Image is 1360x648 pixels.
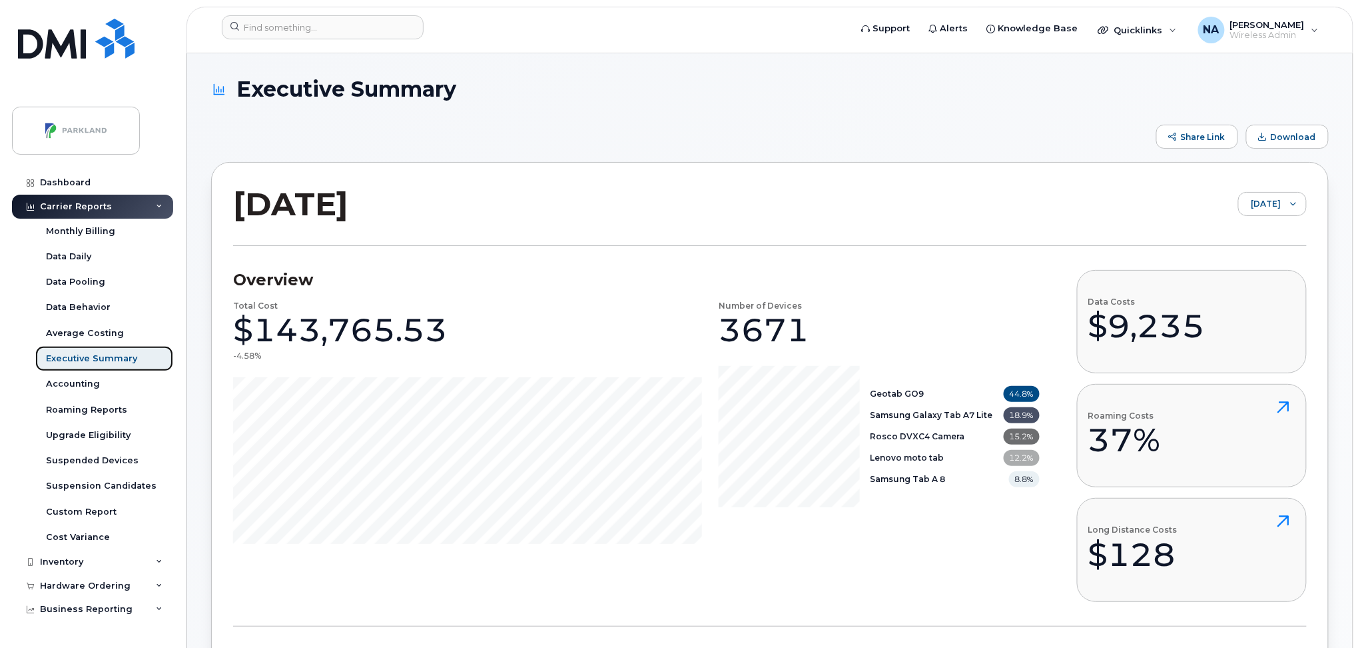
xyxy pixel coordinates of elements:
b: Geotab GO9 [870,389,924,399]
h4: Total Cost [233,301,278,310]
span: 15.2% [1004,429,1040,445]
div: -4.58% [233,350,261,361]
div: 3671 [719,310,809,350]
span: 44.8% [1004,386,1040,402]
h3: Overview [233,270,1040,290]
button: Roaming Costs37% [1077,384,1307,487]
span: 12.2% [1004,450,1040,466]
div: $128 [1088,535,1178,575]
h2: [DATE] [233,184,348,224]
h4: Roaming Costs [1088,411,1161,420]
span: Share Link [1181,132,1225,142]
span: Executive Summary [236,77,456,101]
span: August 2025 [1239,193,1281,217]
div: 37% [1088,420,1161,460]
span: Download [1271,132,1316,142]
h4: Long Distance Costs [1088,525,1178,534]
span: 8.8% [1009,471,1040,487]
b: Lenovo moto tab [870,453,944,463]
div: $9,235 [1088,306,1205,346]
div: $143,765.53 [233,310,448,350]
button: Share Link [1156,125,1238,149]
b: Rosco DVXC4 Camera [870,431,965,441]
button: Download [1246,125,1329,149]
b: Samsung Tab A 8 [870,474,946,484]
b: Samsung Galaxy Tab A7 Lite [870,410,993,420]
button: Long Distance Costs$128 [1077,498,1307,601]
span: 18.9% [1004,407,1040,423]
h4: Number of Devices [719,301,802,310]
h4: Data Costs [1088,297,1205,306]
